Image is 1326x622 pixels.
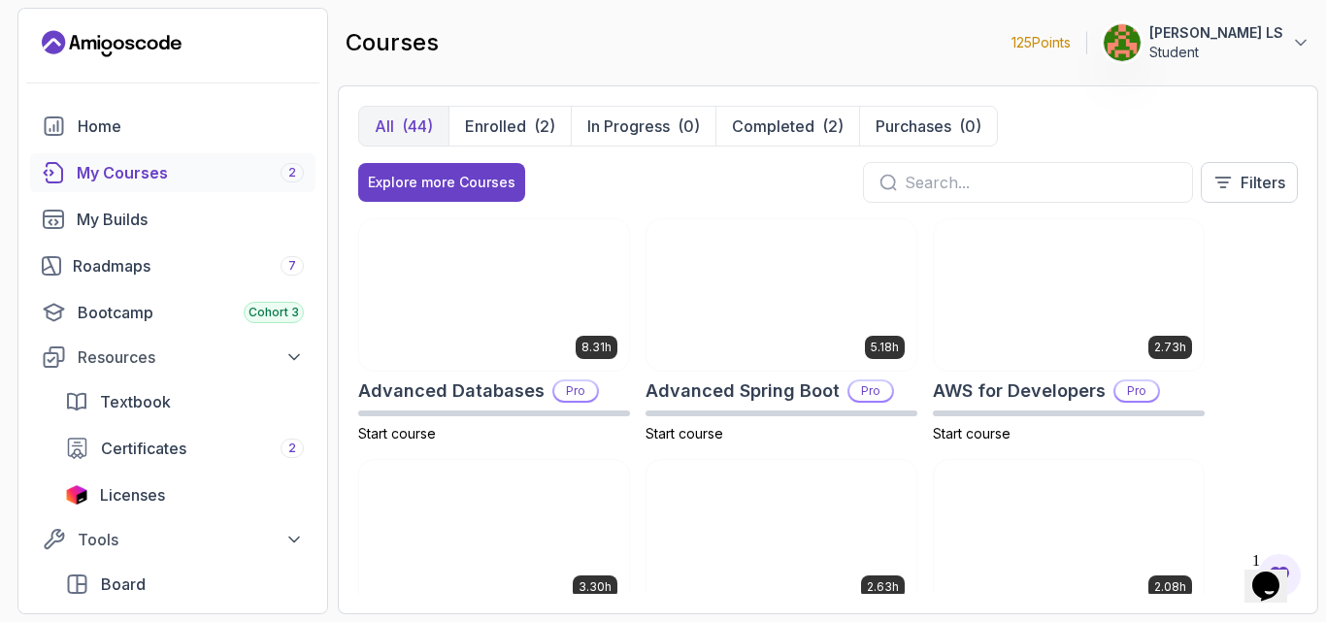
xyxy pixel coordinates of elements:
p: Filters [1241,171,1285,194]
h2: Advanced Spring Boot [646,377,840,405]
p: 3.30h [579,579,612,595]
div: (2) [822,115,844,138]
span: Certificates [101,437,186,460]
a: certificates [53,429,315,468]
a: licenses [53,475,315,514]
p: Enrolled [465,115,526,138]
div: (44) [402,115,433,138]
span: Licenses [100,483,165,507]
span: Start course [646,425,723,442]
a: Landing page [42,28,182,59]
span: 2 [288,441,296,456]
div: Resources [78,345,304,369]
img: Building APIs with Spring Boot card [359,460,629,611]
img: jetbrains icon [65,485,88,505]
img: CI/CD with GitHub Actions card [646,460,916,611]
h2: Advanced Databases [358,377,545,405]
div: (2) [534,115,555,138]
p: Purchases [876,115,951,138]
div: My Builds [77,208,304,231]
p: Pro [849,381,892,401]
button: Explore more Courses [358,163,525,202]
button: Enrolled(2) [448,107,571,146]
button: Resources [30,340,315,375]
span: Start course [358,425,436,442]
div: (0) [959,115,981,138]
a: bootcamp [30,293,315,332]
button: In Progress(0) [571,107,715,146]
h2: courses [346,27,439,58]
button: Filters [1201,162,1298,203]
span: Cohort 3 [249,305,299,320]
p: All [375,115,394,138]
a: builds [30,200,315,239]
div: (0) [678,115,700,138]
img: AWS for Developers card [934,219,1204,371]
img: CSS Essentials card [934,460,1204,611]
span: Textbook [100,390,171,413]
div: Tools [78,528,304,551]
span: 2 [288,165,296,180]
img: Advanced Spring Boot card [646,219,916,371]
img: user profile image [1104,24,1141,61]
a: textbook [53,382,315,421]
input: Search... [905,171,1177,194]
h2: AWS for Developers [933,377,1106,405]
a: roadmaps [30,246,315,285]
span: Board [101,573,146,596]
div: Home [78,115,304,138]
span: Start course [933,425,1011,442]
a: home [30,107,315,146]
p: Pro [1115,381,1158,401]
p: 8.31h [581,340,612,355]
button: user profile image[PERSON_NAME] LSStudent [1103,23,1310,62]
iframe: chat widget [1244,544,1307,603]
p: 5.18h [871,340,899,355]
p: Pro [554,381,597,401]
img: Advanced Databases card [359,219,629,371]
p: 2.08h [1154,579,1186,595]
button: Completed(2) [715,107,859,146]
span: 7 [288,258,296,274]
p: Student [1149,43,1283,62]
a: board [53,565,315,604]
button: Tools [30,522,315,557]
p: [PERSON_NAME] LS [1149,23,1283,43]
p: Completed [732,115,814,138]
div: Bootcamp [78,301,304,324]
button: Purchases(0) [859,107,997,146]
p: 2.63h [867,579,899,595]
div: Explore more Courses [368,173,515,192]
button: All(44) [359,107,448,146]
a: courses [30,153,315,192]
p: 125 Points [1011,33,1071,52]
p: In Progress [587,115,670,138]
div: My Courses [77,161,304,184]
p: 2.73h [1154,340,1186,355]
div: Roadmaps [73,254,304,278]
